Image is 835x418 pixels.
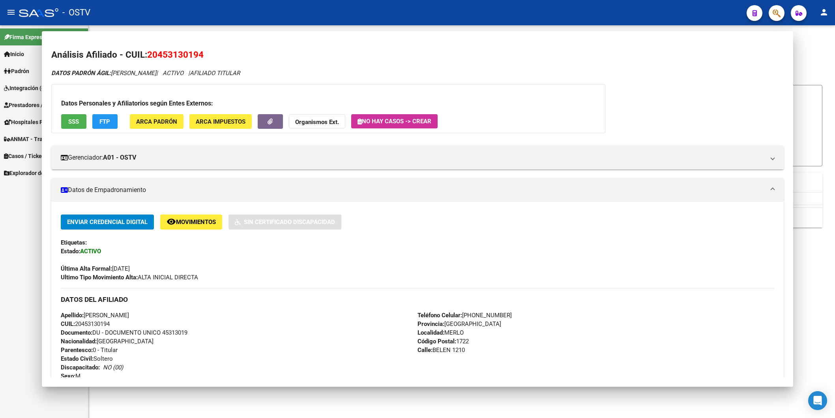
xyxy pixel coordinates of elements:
[51,70,240,77] i: | ACTIVO |
[130,114,183,129] button: ARCA Padrón
[61,239,87,246] strong: Etiquetas:
[61,355,113,362] span: Soltero
[4,84,77,92] span: Integración (discapacidad)
[61,215,154,229] button: Enviar Credencial Digital
[196,118,245,125] span: ARCA Impuestos
[61,346,93,354] strong: Parentesco:
[99,118,110,125] span: FTP
[61,338,97,345] strong: Nacionalidad:
[61,265,130,272] span: [DATE]
[61,274,198,281] span: ALTA INICIAL DIRECTA
[51,70,111,77] strong: DATOS PADRÓN ÁGIL:
[61,185,765,195] mat-panel-title: Datos de Empadronamiento
[51,70,156,77] span: [PERSON_NAME]
[417,329,444,336] strong: Localidad:
[61,274,138,281] strong: Ultimo Tipo Movimiento Alta:
[808,391,827,410] div: Open Intercom Messenger
[68,118,79,125] span: SSS
[244,219,335,226] span: Sin Certificado Discapacidad
[167,217,176,226] mat-icon: remove_red_eye
[351,114,438,128] button: No hay casos -> Crear
[4,101,76,109] span: Prestadores / Proveedores
[103,153,136,162] strong: A01 - OSTV
[417,329,464,336] span: MERLO
[6,8,16,17] mat-icon: menu
[92,114,118,129] button: FTP
[61,373,81,380] span: M
[189,114,252,129] button: ARCA Impuestos
[61,265,112,272] strong: Última Alta Formal:
[4,135,66,143] span: ANMAT - Trazabilidad
[4,33,45,41] span: Firma Express
[61,99,595,108] h3: Datos Personales y Afiliatorios según Entes Externos:
[61,312,84,319] strong: Apellido:
[147,49,204,60] span: 20453130194
[4,67,29,75] span: Padrón
[190,70,240,77] span: AFILIADO TITULAR
[295,119,339,126] strong: Organismos Ext.
[61,312,129,319] span: [PERSON_NAME]
[61,346,118,354] span: 0 - Titular
[61,329,187,336] span: DU - DOCUMENTO UNICO 45313019
[417,338,456,345] strong: Código Postal:
[51,178,784,202] mat-expansion-panel-header: Datos de Empadronamiento
[417,346,465,354] span: BELEN 1210
[358,118,431,125] span: No hay casos -> Crear
[136,118,177,125] span: ARCA Padrón
[61,338,154,345] span: [GEOGRAPHIC_DATA]
[61,295,774,304] h3: DATOS DEL AFILIADO
[62,4,90,21] span: - OSTV
[61,320,75,328] strong: CUIL:
[417,338,469,345] span: 1722
[51,146,784,169] mat-expansion-panel-header: Gerenciador:A01 - OSTV
[417,312,512,319] span: [PHONE_NUMBER]
[80,248,101,255] strong: ACTIVO
[103,364,123,371] i: NO (00)
[4,118,61,126] span: Hospitales Públicos
[61,248,80,255] strong: Estado:
[289,114,345,129] button: Organismos Ext.
[417,320,501,328] span: [GEOGRAPHIC_DATA]
[61,320,110,328] span: 20453130194
[176,219,216,226] span: Movimientos
[61,153,765,162] mat-panel-title: Gerenciador:
[61,114,86,129] button: SSS
[160,215,222,229] button: Movimientos
[228,215,341,229] button: Sin Certificado Discapacidad
[61,355,94,362] strong: Estado Civil:
[61,364,100,371] strong: Discapacitado:
[417,320,444,328] strong: Provincia:
[61,373,75,380] strong: Sexo:
[417,312,462,319] strong: Teléfono Celular:
[61,329,92,336] strong: Documento:
[51,48,784,62] h2: Análisis Afiliado - CUIL:
[4,152,47,160] span: Casos / Tickets
[67,219,148,226] span: Enviar Credencial Digital
[417,346,432,354] strong: Calle:
[819,8,829,17] mat-icon: person
[4,50,24,58] span: Inicio
[4,169,67,177] span: Explorador de Archivos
